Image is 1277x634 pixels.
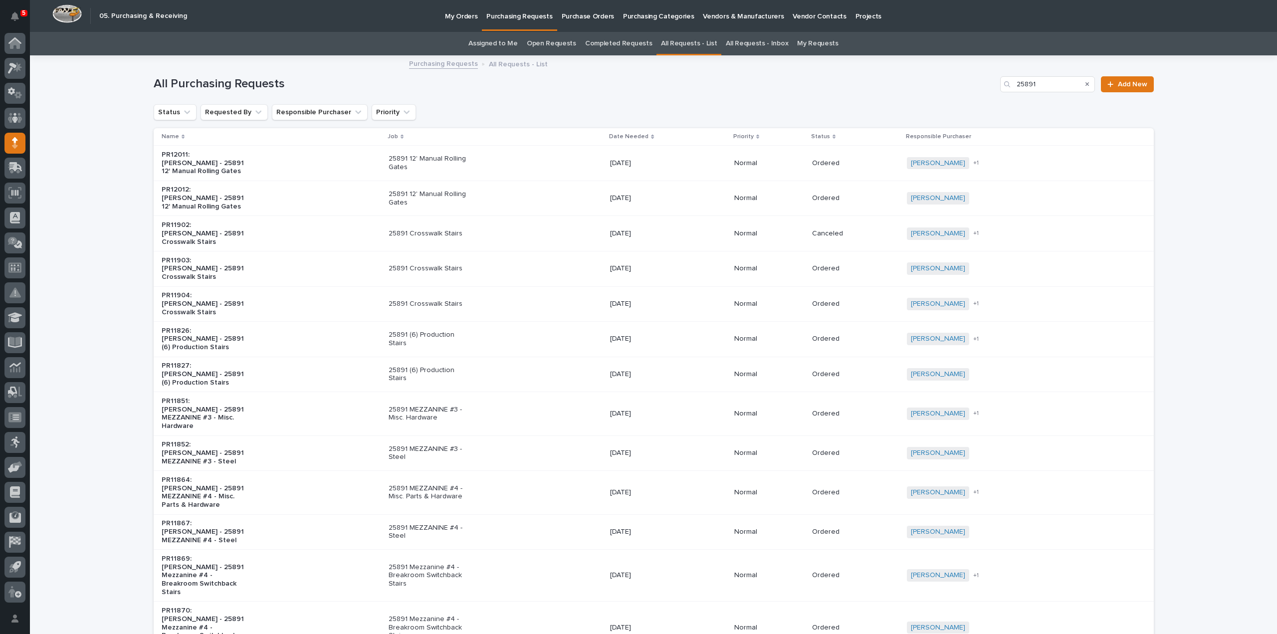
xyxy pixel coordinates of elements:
[610,264,693,273] p: [DATE]
[389,264,472,273] p: 25891 Crosswalk Stairs
[973,336,979,342] span: + 1
[154,392,1154,435] tr: PR11851: [PERSON_NAME] - 25891 MEZZANINE #3 - Misc. Hardware25891 MEZZANINE #3 - Misc. Hardware[D...
[973,411,979,417] span: + 1
[389,331,472,348] p: 25891 (6) Production Stairs
[973,230,979,236] span: + 1
[610,528,693,536] p: [DATE]
[610,335,693,343] p: [DATE]
[812,335,895,343] p: Ordered
[610,488,693,497] p: [DATE]
[162,186,245,211] p: PR12012: [PERSON_NAME] - 25891 12' Manual Rolling Gates
[389,155,472,172] p: 25891 12' Manual Rolling Gates
[911,528,965,536] a: [PERSON_NAME]
[372,104,416,120] button: Priority
[610,449,693,457] p: [DATE]
[734,571,804,580] p: Normal
[154,514,1154,550] tr: PR11867: [PERSON_NAME] - 25891 MEZZANINE #4 - Steel25891 MEZZANINE #4 - Steel[DATE]NormalOrdered[...
[162,397,245,430] p: PR11851: [PERSON_NAME] - 25891 MEZZANINE #3 - Misc. Hardware
[911,229,965,238] a: [PERSON_NAME]
[610,410,693,418] p: [DATE]
[154,104,197,120] button: Status
[726,32,788,55] a: All Requests - Inbox
[812,300,895,308] p: Ordered
[154,251,1154,286] tr: PR11903: [PERSON_NAME] - 25891 Crosswalk Stairs25891 Crosswalk Stairs[DATE]NormalOrdered[PERSON_N...
[610,194,693,203] p: [DATE]
[162,362,245,387] p: PR11827: [PERSON_NAME] - 25891 (6) Production Stairs
[154,471,1154,514] tr: PR11864: [PERSON_NAME] - 25891 MEZZANINE #4 - Misc. Parts & Hardware25891 MEZZANINE #4 - Misc. Pa...
[812,571,895,580] p: Ordered
[812,264,895,273] p: Ordered
[610,624,693,632] p: [DATE]
[734,264,804,273] p: Normal
[610,300,693,308] p: [DATE]
[1118,81,1147,88] span: Add New
[162,256,245,281] p: PR11903: [PERSON_NAME] - 25891 Crosswalk Stairs
[389,484,472,501] p: 25891 MEZZANINE #4 - Misc. Parts & Hardware
[1000,76,1095,92] input: Search
[389,366,472,383] p: 25891 (6) Production Stairs
[154,146,1154,181] tr: PR12011: [PERSON_NAME] - 25891 12' Manual Rolling Gates25891 12' Manual Rolling Gates[DATE]Normal...
[812,410,895,418] p: Ordered
[527,32,576,55] a: Open Requests
[389,190,472,207] p: 25891 12' Manual Rolling Gates
[911,194,965,203] a: [PERSON_NAME]
[162,151,245,176] p: PR12011: [PERSON_NAME] - 25891 12' Manual Rolling Gates
[1101,76,1153,92] a: Add New
[409,57,478,69] a: Purchasing Requests
[12,12,25,28] div: Notifications5
[734,624,804,632] p: Normal
[468,32,518,55] a: Assigned to Me
[911,449,965,457] a: [PERSON_NAME]
[154,77,997,91] h1: All Purchasing Requests
[162,327,245,352] p: PR11826: [PERSON_NAME] - 25891 (6) Production Stairs
[911,488,965,497] a: [PERSON_NAME]
[812,194,895,203] p: Ordered
[272,104,368,120] button: Responsible Purchaser
[973,160,979,166] span: + 1
[812,449,895,457] p: Ordered
[734,300,804,308] p: Normal
[154,357,1154,392] tr: PR11827: [PERSON_NAME] - 25891 (6) Production Stairs25891 (6) Production Stairs[DATE]NormalOrdere...
[812,528,895,536] p: Ordered
[389,300,472,308] p: 25891 Crosswalk Stairs
[661,32,717,55] a: All Requests - List
[162,131,179,142] p: Name
[734,449,804,457] p: Normal
[734,528,804,536] p: Normal
[154,216,1154,251] tr: PR11902: [PERSON_NAME] - 25891 Crosswalk Stairs25891 Crosswalk Stairs[DATE]NormalCanceled[PERSON_...
[911,624,965,632] a: [PERSON_NAME]
[734,335,804,343] p: Normal
[610,229,693,238] p: [DATE]
[162,221,245,246] p: PR11902: [PERSON_NAME] - 25891 Crosswalk Stairs
[52,4,82,23] img: Workspace Logo
[911,264,965,273] a: [PERSON_NAME]
[154,181,1154,216] tr: PR12012: [PERSON_NAME] - 25891 12' Manual Rolling Gates25891 12' Manual Rolling Gates[DATE]Normal...
[389,445,472,462] p: 25891 MEZZANINE #3 - Steel
[162,291,245,316] p: PR11904: [PERSON_NAME] - 25891 Crosswalk Stairs
[389,406,472,423] p: 25891 MEZZANINE #3 - Misc. Hardware
[388,131,398,142] p: Job
[973,489,979,495] span: + 1
[973,301,979,307] span: + 1
[812,159,895,168] p: Ordered
[154,435,1154,471] tr: PR11852: [PERSON_NAME] - 25891 MEZZANINE #3 - Steel25891 MEZZANINE #3 - Steel[DATE]NormalOrdered[...
[733,131,754,142] p: Priority
[734,229,804,238] p: Normal
[389,229,472,238] p: 25891 Crosswalk Stairs
[797,32,839,55] a: My Requests
[906,131,971,142] p: Responsible Purchaser
[734,488,804,497] p: Normal
[99,12,187,20] h2: 05. Purchasing & Receiving
[734,194,804,203] p: Normal
[734,159,804,168] p: Normal
[489,58,548,69] p: All Requests - List
[22,9,25,16] p: 5
[911,571,965,580] a: [PERSON_NAME]
[610,159,693,168] p: [DATE]
[811,131,830,142] p: Status
[162,555,245,597] p: PR11869: [PERSON_NAME] - 25891 Mezzanine #4 - Breakroom Switchback Stairs
[162,476,245,509] p: PR11864: [PERSON_NAME] - 25891 MEZZANINE #4 - Misc. Parts & Hardware
[389,563,472,588] p: 25891 Mezzanine #4 - Breakroom Switchback Stairs
[973,573,979,579] span: + 1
